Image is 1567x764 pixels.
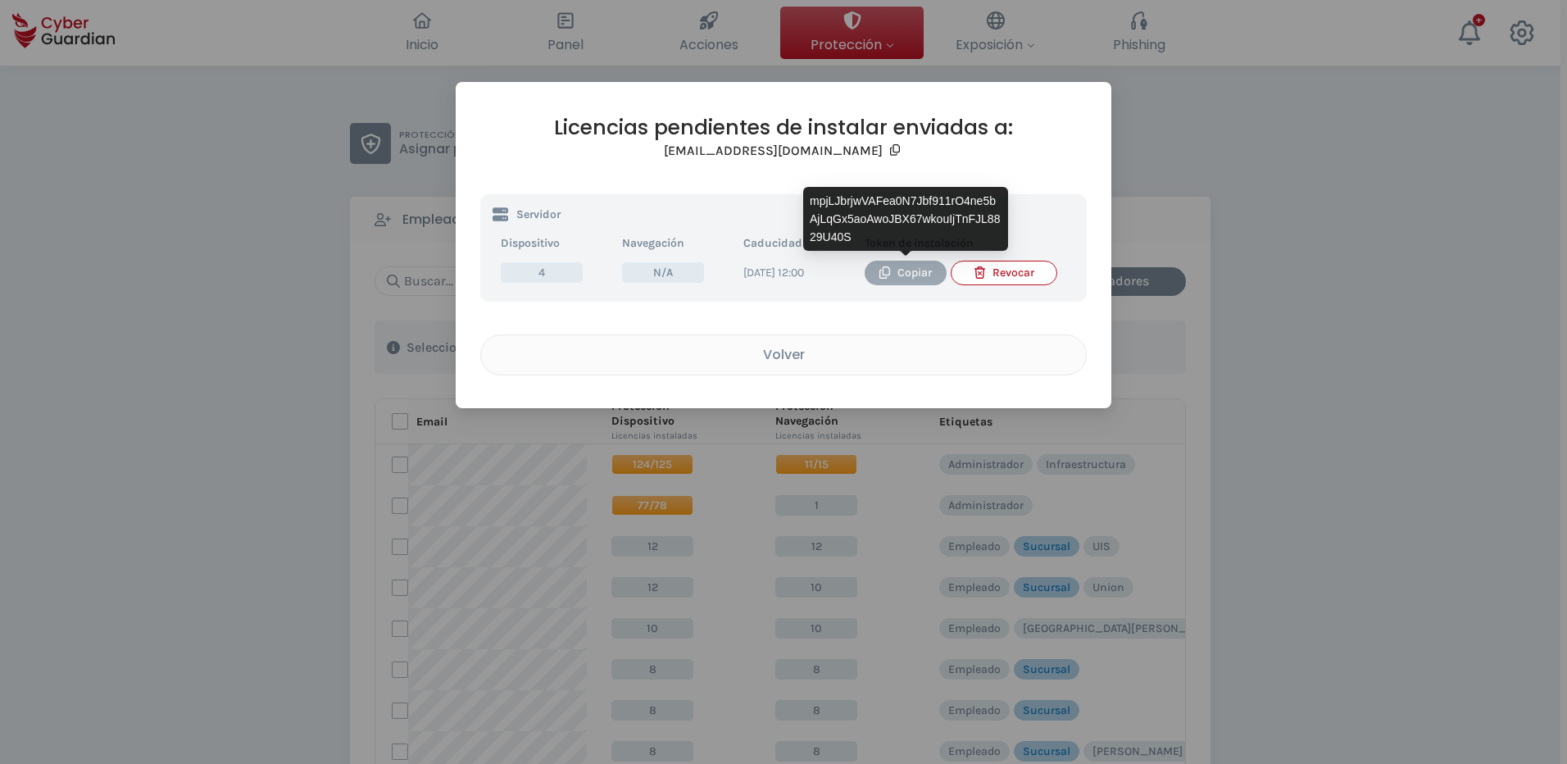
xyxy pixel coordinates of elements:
th: Caducidad [735,230,856,257]
div: Copiar [877,264,934,282]
div: mpjLJbrjwVAFea0N7Jbf911rO4ne5bAjLqGx5aoAwoJBX67wkouIjTnFJL8829U40S [803,187,1008,251]
h2: Licencias pendientes de instalar enviadas a: [480,115,1087,140]
button: Revocar [951,261,1057,285]
div: Revocar [964,264,1044,282]
td: [DATE] 12:00 [735,257,856,289]
button: Copy email [887,140,903,161]
span: 4 [501,262,583,283]
div: Volver [493,344,1074,365]
button: Volver [480,334,1087,375]
th: Navegación [614,230,735,257]
p: Servidor [516,209,561,221]
th: Dispositivo [493,230,614,257]
span: N/A [622,262,704,283]
h3: [EMAIL_ADDRESS][DOMAIN_NAME] [664,143,883,159]
button: Copiar [865,261,947,285]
